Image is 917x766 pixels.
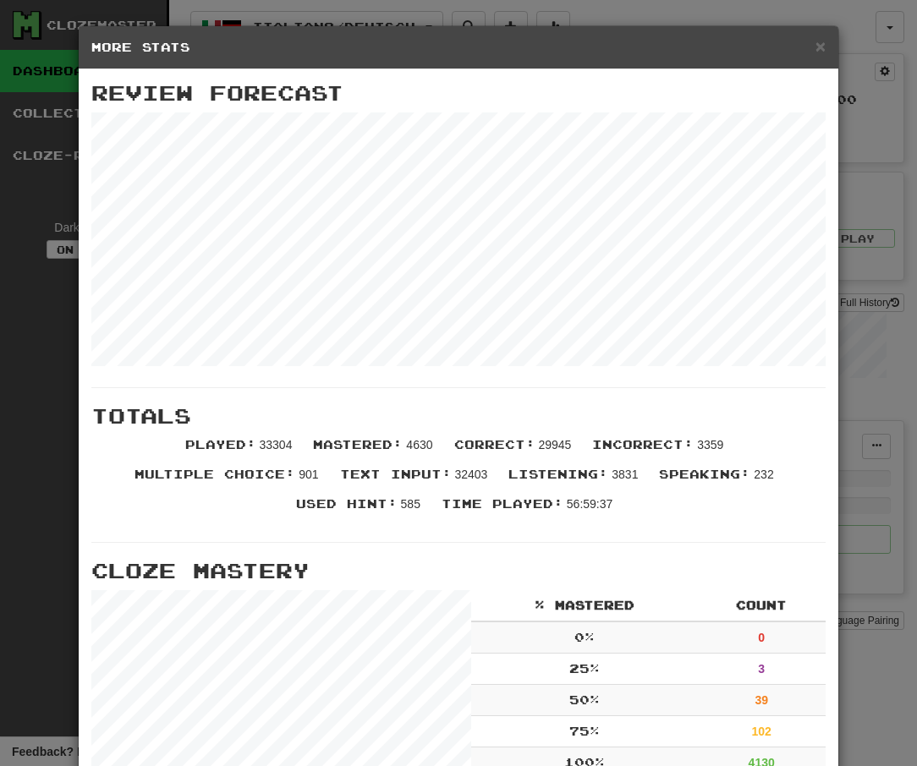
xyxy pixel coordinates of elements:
[296,496,398,511] span: Used Hint :
[135,467,295,481] span: Multiple Choice :
[471,621,697,654] td: 0 %
[659,467,750,481] span: Speaking :
[126,466,331,495] li: 901
[471,590,697,621] th: % Mastered
[697,590,826,621] th: Count
[584,436,736,466] li: 3359
[454,437,535,451] span: Correct :
[752,725,771,738] strong: 102
[592,437,694,451] span: Incorrect :
[91,405,826,427] h3: Totals
[755,693,768,707] strong: 39
[758,631,765,644] strong: 0
[177,436,305,466] li: 33304
[433,495,625,525] li: 56:59:37
[508,467,608,481] span: Listening :
[91,39,826,56] h5: More Stats
[340,467,452,481] span: Text Input :
[185,437,256,451] span: Played :
[91,82,826,104] h3: Review Forecast
[471,716,697,747] td: 75 %
[313,437,403,451] span: Mastered :
[500,466,651,495] li: 3831
[446,436,585,466] li: 29945
[758,662,765,676] strong: 3
[332,466,501,495] li: 32403
[91,560,826,582] h3: Cloze Mastery
[471,685,697,716] td: 50 %
[288,495,433,525] li: 585
[651,466,786,495] li: 232
[471,654,697,685] td: 25 %
[305,436,445,466] li: 4630
[442,496,563,511] span: Time Played :
[815,37,826,55] button: Close
[815,36,826,56] span: ×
